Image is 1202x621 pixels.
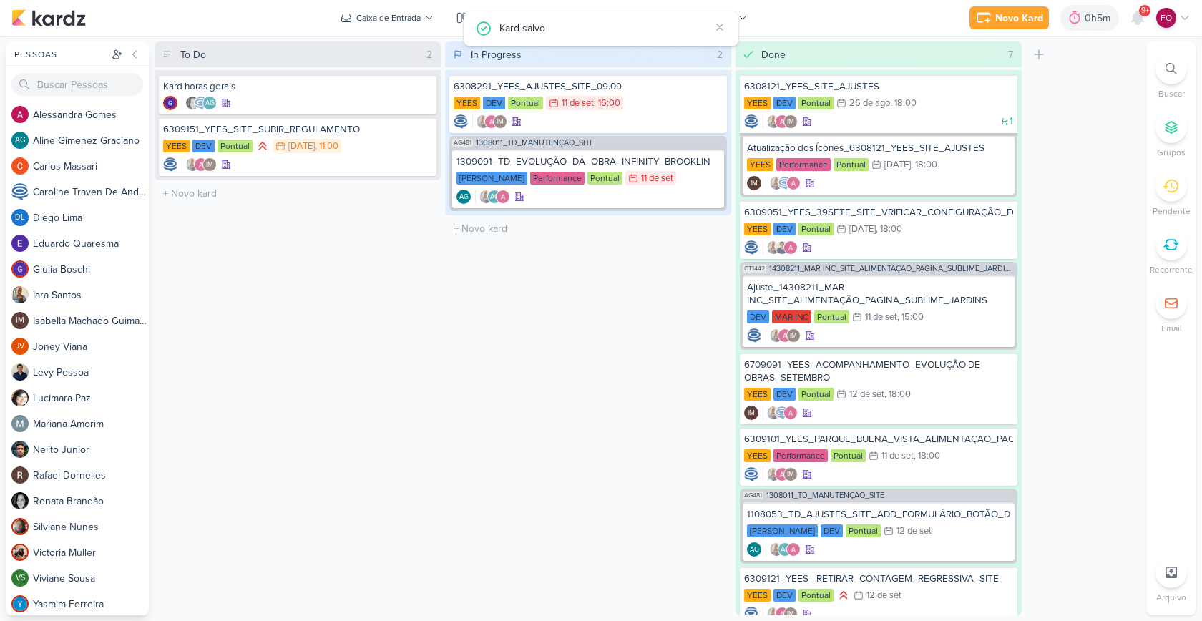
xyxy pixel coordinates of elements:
[876,225,902,234] div: , 18:00
[33,494,149,509] div: R e n a t a B r a n d ã o
[33,313,149,328] div: I s a b e l l a M a c h a d o G u i m a r ã e s
[33,210,149,225] div: D i e g o L i m a
[11,183,29,200] img: Caroline Traven De Andrade
[11,466,29,484] img: Rafael Dornelles
[33,545,149,560] div: V i c t o r i a M u l l e r
[766,176,801,190] div: Colaboradores: Iara Santos, Caroline Traven De Andrade, Alessandra Gomes
[11,569,29,587] div: Viviane Sousa
[163,140,190,152] div: YEES
[769,265,1015,273] span: 14308211_MAR INC_SITE_ALIMENTAÇÃO_PAGINA_SUBLIME_JARDINS
[163,123,432,136] div: 6309151_YEES_SITE_SUBIR_REGULAMENTO
[884,160,911,170] div: [DATE]
[814,310,849,323] div: Pontual
[896,527,932,536] div: 12 de set
[849,225,876,234] div: [DATE]
[914,451,940,461] div: , 18:00
[456,190,471,204] div: Criador(a): Aline Gimenez Graciano
[315,142,338,151] div: , 11:00
[33,133,149,148] div: A l i n e G i m e n e z G r a c i a n o
[163,80,432,93] div: Kard horas gerais
[775,467,789,481] img: Alessandra Gomes
[786,542,801,557] img: Alessandra Gomes
[743,492,763,499] span: AG481
[744,240,758,255] div: Criador(a): Caroline Traven De Andrade
[846,524,881,537] div: Pontual
[787,611,794,618] p: IM
[185,157,200,172] img: Iara Santos
[218,140,253,152] div: Pontual
[16,574,25,582] p: VS
[772,310,811,323] div: MAR INC
[711,47,728,62] div: 2
[459,194,469,201] p: AG
[490,194,499,201] p: AG
[33,262,149,277] div: G i u l i a B o s c h i
[747,542,761,557] div: Aline Gimenez Graciano
[33,519,149,534] div: S i l v i a n e N u n e s
[16,317,24,325] p: IM
[476,139,594,147] span: 1308011_TD_MANUTENÇÃO_SITE
[479,190,493,204] img: Iara Santos
[775,406,789,420] img: Caroline Traven De Andrade
[766,492,884,499] span: 1308011_TD_MANUTENÇÃO_SITE
[744,80,1013,93] div: 6308121_YEES_SITE_AJUSTES
[744,97,771,109] div: YEES
[744,589,771,602] div: YEES
[1153,205,1191,217] p: Pendente
[783,240,798,255] img: Alessandra Gomes
[744,449,771,462] div: YEES
[33,288,149,303] div: I a r a S a n t o s
[783,114,798,129] div: Isabella Machado Guimarães
[798,97,834,109] div: Pontual
[1150,263,1193,276] p: Recorrente
[641,174,673,183] div: 11 de set
[766,328,801,343] div: Colaboradores: Iara Santos, Alessandra Gomes, Isabella Machado Guimarães
[499,20,710,36] div: Kard salvo
[33,236,149,251] div: E d u a r d o Q u a r e s m a
[798,589,834,602] div: Pontual
[773,223,796,235] div: DEV
[747,281,1010,307] div: Ajuste_14308211_MAR INC_SITE_ALIMENTAÇÃO_PAGINA_SUBLIME_JARDINS
[790,333,797,340] p: IM
[747,328,761,343] img: Caroline Traven De Andrade
[11,518,29,535] img: Silviane Nunes
[783,607,798,621] div: Isabella Machado Guimarães
[775,607,789,621] img: Alessandra Gomes
[11,73,143,96] input: Buscar Pessoas
[11,338,29,355] div: Joney Viana
[11,9,86,26] img: kardz.app
[748,410,755,417] p: IM
[831,449,866,462] div: Pontual
[884,390,911,399] div: , 18:00
[1157,146,1186,159] p: Grupos
[185,96,200,110] img: Renata Brandão
[766,542,801,557] div: Colaboradores: Iara Santos, Aline Gimenez Graciano, Alessandra Gomes
[496,190,510,204] img: Alessandra Gomes
[778,328,792,343] img: Alessandra Gomes
[1156,591,1186,604] p: Arquivo
[202,157,217,172] div: Isabella Machado Guimarães
[787,119,794,126] p: IM
[11,209,29,226] div: Diego Lima
[194,96,208,110] img: Caroline Traven De Andrade
[744,467,758,481] img: Caroline Traven De Andrade
[11,235,29,252] img: Eduardo Quaresma
[744,433,1013,446] div: 6309101_YEES_PARQUE_BUENA_VISTA_ALIMENTAÇAO_PAGINA_SITE
[205,100,215,107] p: AG
[497,119,504,126] p: IM
[182,157,217,172] div: Colaboradores: Iara Santos, Alessandra Gomes, Isabella Machado Guimarães
[744,114,758,129] img: Caroline Traven De Andrade
[744,467,758,481] div: Criador(a): Caroline Traven De Andrade
[11,132,29,149] div: Aline Gimenez Graciano
[744,223,771,235] div: YEES
[763,406,798,420] div: Colaboradores: Iara Santos, Caroline Traven De Andrade, Alessandra Gomes
[897,313,924,322] div: , 15:00
[744,114,758,129] div: Criador(a): Caroline Traven De Andrade
[11,286,29,303] img: Iara Santos
[476,114,490,129] img: Iara Santos
[836,588,851,602] div: Prioridade Alta
[781,547,790,554] p: AG
[798,223,834,235] div: Pontual
[775,240,789,255] img: Levy Pessoa
[798,388,834,401] div: Pontual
